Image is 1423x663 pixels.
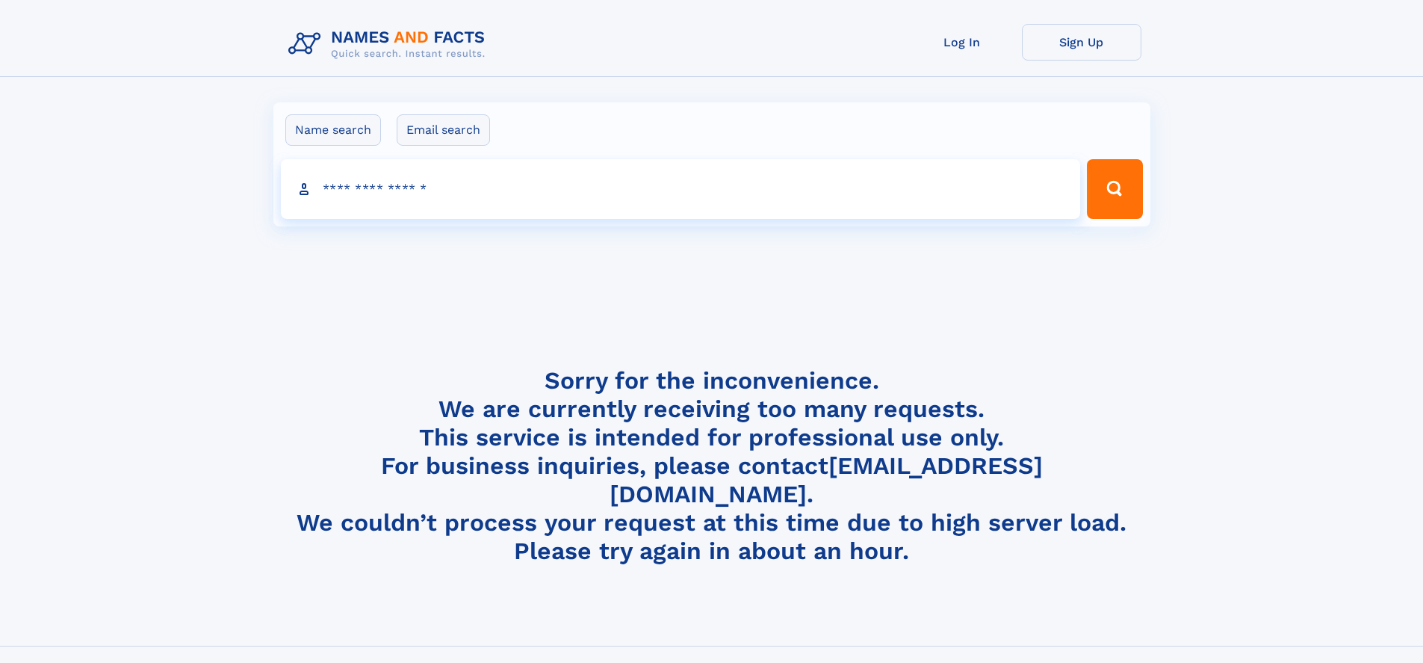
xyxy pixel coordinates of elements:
[1087,159,1142,219] button: Search Button
[610,451,1043,508] a: [EMAIL_ADDRESS][DOMAIN_NAME]
[285,114,381,146] label: Name search
[282,366,1141,566] h4: Sorry for the inconvenience. We are currently receiving too many requests. This service is intend...
[397,114,490,146] label: Email search
[1022,24,1141,61] a: Sign Up
[902,24,1022,61] a: Log In
[281,159,1081,219] input: search input
[282,24,497,64] img: Logo Names and Facts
